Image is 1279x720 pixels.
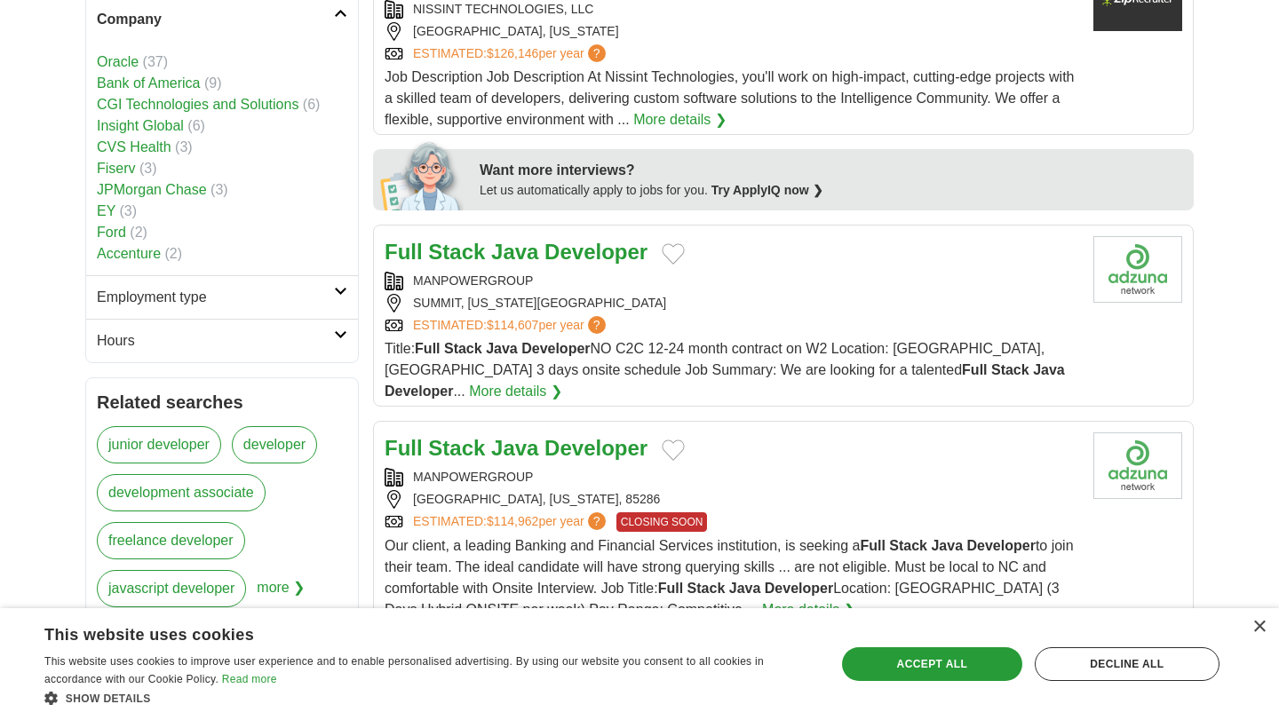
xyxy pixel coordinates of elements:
strong: Java [931,538,963,553]
button: Add to favorite jobs [662,243,685,265]
a: javascript developer [97,570,246,607]
img: Company logo [1093,432,1182,499]
span: Show details [66,692,151,705]
span: (3) [211,182,228,197]
span: $114,962 [487,514,538,528]
div: Close [1252,621,1266,634]
div: [GEOGRAPHIC_DATA], [US_STATE] [385,22,1079,41]
strong: Java [486,341,518,356]
a: Insight Global [97,118,184,133]
strong: Full [962,362,987,377]
div: This website uses cookies [44,619,768,645]
strong: Full [385,240,423,264]
span: (3) [139,161,157,176]
a: freelance developer [97,522,245,559]
span: Job Description Job Description At Nissint Technologies, you'll work on high-impact, cutting-edge... [385,69,1074,127]
a: Accenture [97,246,161,261]
div: Want more interviews? [480,160,1183,181]
a: Fiserv [97,161,136,176]
a: CGI Technologies and Solutions [97,97,298,112]
a: Ford [97,225,126,240]
strong: Developer [544,436,647,460]
a: Hours [86,319,358,362]
a: Employment type [86,275,358,319]
strong: Developer [521,341,590,356]
a: EY [97,203,115,218]
span: more ❯ [257,570,305,618]
a: junior developer [97,426,221,463]
div: Show details [44,689,813,707]
h2: Company [97,9,334,30]
strong: Java [1033,362,1065,377]
strong: Developer [544,240,647,264]
strong: Java [491,436,538,460]
a: More details ❯ [633,109,727,131]
span: (3) [120,203,138,218]
a: ESTIMATED:$114,962per year? [413,512,609,532]
strong: Developer [967,538,1036,553]
a: Oracle [97,54,139,69]
a: Bank of America [97,75,201,91]
strong: Developer [765,581,833,596]
a: CVS Health [97,139,171,154]
a: Full Stack Java Developer [385,436,647,460]
span: $114,607 [487,318,538,332]
h2: Related searches [97,389,347,415]
span: Title: NO C2C 12-24 month contract on W2 Location: [GEOGRAPHIC_DATA], [GEOGRAPHIC_DATA] 3 days on... [385,341,1065,399]
strong: Full [860,538,885,553]
span: $126,146 [487,46,538,60]
button: Add to favorite jobs [662,439,685,461]
strong: Full [658,581,683,596]
a: Read more, opens a new window [222,673,277,685]
strong: Stack [428,436,485,460]
strong: Stack [991,362,1029,377]
span: (2) [130,225,147,240]
a: developer [232,426,317,463]
span: (6) [303,97,321,112]
a: development associate [97,474,266,511]
a: ESTIMATED:$126,146per year? [413,44,609,63]
a: More details ❯ [469,381,562,402]
strong: Full [385,436,423,460]
a: ESTIMATED:$114,607per year? [413,316,609,335]
a: Full Stack Java Developer [385,240,647,264]
div: [GEOGRAPHIC_DATA], [US_STATE], 85286 [385,490,1079,509]
a: Try ApplyIQ now ❯ [711,183,823,197]
strong: Full [415,341,440,356]
img: Company logo [1093,236,1182,303]
span: ? [588,44,606,62]
strong: Developer [385,384,453,399]
div: MANPOWERGROUP [385,468,1079,487]
div: Accept all [842,647,1022,681]
span: Our client, a leading Banking and Financial Services institution, is seeking a to join their team... [385,538,1074,617]
span: (37) [143,54,168,69]
span: CLOSING SOON [616,512,708,532]
span: This website uses cookies to improve user experience and to enable personalised advertising. By u... [44,655,764,685]
strong: Stack [444,341,482,356]
strong: Java [491,240,538,264]
div: SUMMIT, [US_STATE][GEOGRAPHIC_DATA] [385,294,1079,313]
h2: Employment type [97,287,334,308]
span: (9) [204,75,222,91]
strong: Stack [687,581,726,596]
img: apply-iq-scientist.png [380,139,466,210]
strong: Java [729,581,761,596]
span: (6) [187,118,205,133]
div: Decline all [1035,647,1219,681]
a: JPMorgan Chase [97,182,207,197]
span: (2) [165,246,183,261]
span: ? [588,512,606,530]
a: More details ❯ [762,599,855,621]
span: ? [588,316,606,334]
h2: Hours [97,330,334,352]
strong: Stack [428,240,485,264]
span: (3) [175,139,193,154]
div: MANPOWERGROUP [385,272,1079,290]
strong: Stack [889,538,927,553]
div: Let us automatically apply to jobs for you. [480,181,1183,200]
